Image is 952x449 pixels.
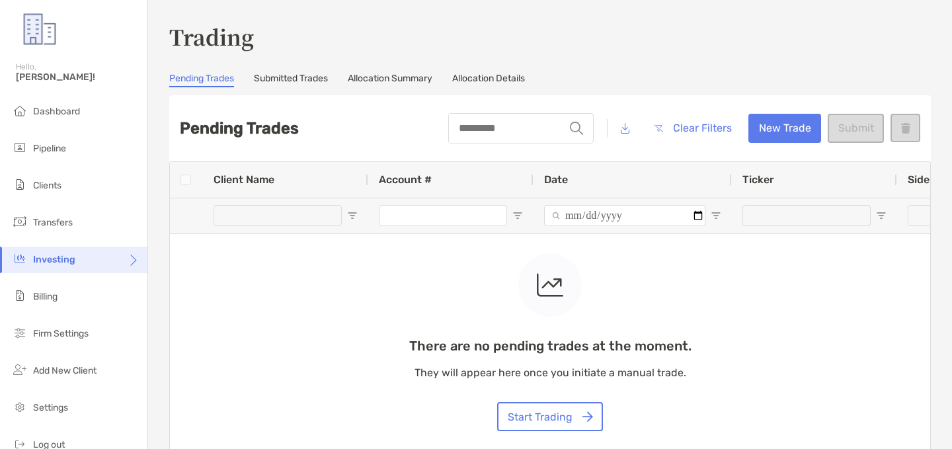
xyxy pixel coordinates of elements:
[33,180,61,191] span: Clients
[16,5,63,53] img: Zoe Logo
[12,288,28,304] img: billing icon
[12,362,28,378] img: add_new_client icon
[12,399,28,415] img: settings icon
[12,177,28,192] img: clients icon
[12,102,28,118] img: dashboard icon
[169,21,931,52] h3: Trading
[409,338,692,354] p: There are no pending trades at the moment.
[748,114,821,143] button: New Trade
[33,365,97,376] span: Add New Client
[33,254,75,265] span: Investing
[497,402,603,431] button: Start Trading
[16,71,139,83] span: [PERSON_NAME]!
[33,143,66,154] span: Pipeline
[12,325,28,341] img: firm-settings icon
[254,73,328,87] a: Submitted Trades
[570,122,583,135] img: input icon
[654,124,663,132] img: button icon
[12,251,28,266] img: investing icon
[169,73,234,87] a: Pending Trades
[12,140,28,155] img: pipeline icon
[537,269,563,301] img: empty state icon
[180,119,299,138] h2: Pending Trades
[33,291,58,302] span: Billing
[33,106,80,117] span: Dashboard
[33,402,68,413] span: Settings
[12,214,28,229] img: transfers icon
[582,411,593,422] img: button icon
[33,217,73,228] span: Transfers
[643,114,742,143] button: Clear Filters
[348,73,432,87] a: Allocation Summary
[452,73,525,87] a: Allocation Details
[409,364,692,381] p: They will appear here once you initiate a manual trade.
[33,328,89,339] span: Firm Settings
